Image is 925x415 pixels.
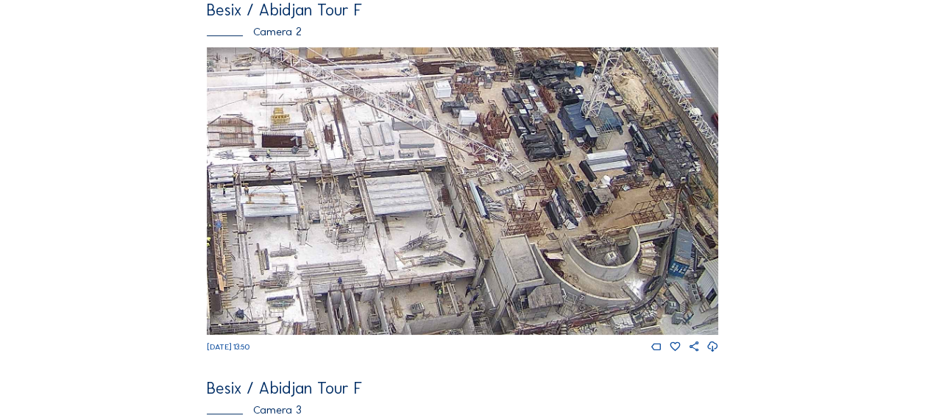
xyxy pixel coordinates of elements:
span: [DATE] 13:50 [207,342,249,352]
div: Besix / Abidjan Tour F [207,380,718,397]
img: Image [207,47,718,335]
div: Camera 2 [207,26,718,37]
div: Besix / Abidjan Tour F [207,2,718,18]
div: Camera 3 [207,404,718,415]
